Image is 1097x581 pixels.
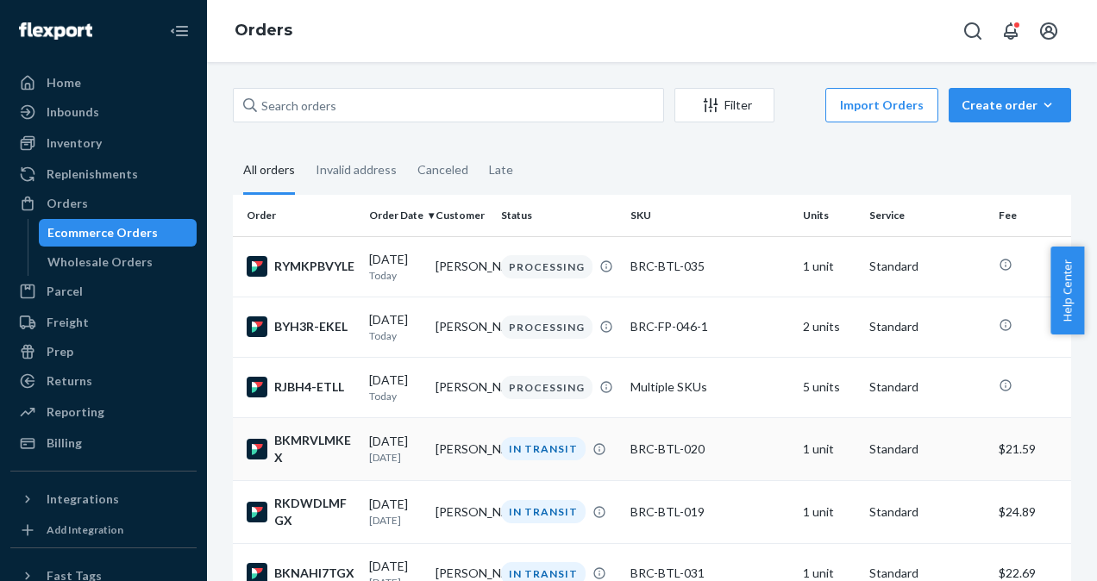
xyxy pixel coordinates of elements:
[47,224,158,241] div: Ecommerce Orders
[47,253,153,271] div: Wholesale Orders
[47,103,99,121] div: Inbounds
[10,429,197,457] a: Billing
[869,318,985,335] p: Standard
[862,195,992,236] th: Service
[501,376,592,399] div: PROCESSING
[47,343,73,360] div: Prep
[624,357,796,417] td: Multiple SKUs
[825,88,938,122] button: Import Orders
[47,372,92,390] div: Returns
[796,297,862,357] td: 2 units
[10,520,197,540] a: Add Integration
[47,195,88,212] div: Orders
[992,195,1095,236] th: Fee
[429,357,495,417] td: [PERSON_NAME]
[796,236,862,297] td: 1 unit
[10,398,197,426] a: Reporting
[47,314,89,331] div: Freight
[630,258,789,275] div: BRC-BTL-035
[630,503,789,521] div: BRC-BTL-019
[796,357,862,417] td: 5 units
[429,236,495,297] td: [PERSON_NAME]
[417,147,468,192] div: Canceled
[501,437,586,460] div: IN TRANSIT
[624,195,796,236] th: SKU
[501,500,586,523] div: IN TRANSIT
[1031,14,1066,48] button: Open account menu
[369,513,422,528] p: [DATE]
[429,297,495,357] td: [PERSON_NAME]
[796,195,862,236] th: Units
[47,403,104,421] div: Reporting
[47,490,119,508] div: Integrations
[10,190,197,217] a: Orders
[10,160,197,188] a: Replenishments
[47,522,123,537] div: Add Integration
[39,248,197,276] a: Wholesale Orders
[235,21,292,40] a: Orders
[10,129,197,157] a: Inventory
[369,328,422,343] p: Today
[994,14,1028,48] button: Open notifications
[247,495,355,529] div: RKDWDLMFGX
[369,372,422,403] div: [DATE]
[47,283,83,300] div: Parcel
[369,496,422,528] div: [DATE]
[494,195,624,236] th: Status
[10,338,197,365] a: Prep
[10,367,197,395] a: Returns
[10,309,197,336] a: Freight
[369,251,422,283] div: [DATE]
[369,433,422,465] div: [DATE]
[429,417,495,480] td: [PERSON_NAME]
[436,208,488,222] div: Customer
[429,480,495,543] td: [PERSON_NAME]
[47,74,81,91] div: Home
[19,22,92,40] img: Flexport logo
[369,268,422,283] p: Today
[243,147,295,195] div: All orders
[501,255,592,278] div: PROCESSING
[630,440,789,458] div: BRC-BTL-020
[869,378,985,396] p: Standard
[10,278,197,305] a: Parcel
[489,147,513,192] div: Late
[796,480,862,543] td: 1 unit
[247,256,355,277] div: RYMKPBVYLE
[247,432,355,466] div: BKMRVLMKEX
[1050,247,1084,334] button: Help Center
[992,480,1095,543] td: $24.89
[962,97,1058,114] div: Create order
[233,195,362,236] th: Order
[674,88,774,122] button: Filter
[869,503,985,521] p: Standard
[47,434,82,452] div: Billing
[247,377,355,397] div: RJBH4-ETLL
[316,147,397,192] div: Invalid address
[869,258,985,275] p: Standard
[630,318,789,335] div: BRC-FP-046-1
[47,166,138,183] div: Replenishments
[39,219,197,247] a: Ecommerce Orders
[369,389,422,403] p: Today
[247,316,355,337] div: BYH3R-EKEL
[992,417,1095,480] td: $21.59
[369,450,422,465] p: [DATE]
[162,14,197,48] button: Close Navigation
[956,14,990,48] button: Open Search Box
[369,311,422,343] div: [DATE]
[10,69,197,97] a: Home
[675,97,774,114] div: Filter
[233,88,664,122] input: Search orders
[221,6,306,56] ol: breadcrumbs
[796,417,862,480] td: 1 unit
[869,440,985,458] p: Standard
[10,485,197,513] button: Integrations
[949,88,1071,122] button: Create order
[47,134,102,152] div: Inventory
[362,195,429,236] th: Order Date
[501,315,592,339] div: PROCESSING
[10,98,197,126] a: Inbounds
